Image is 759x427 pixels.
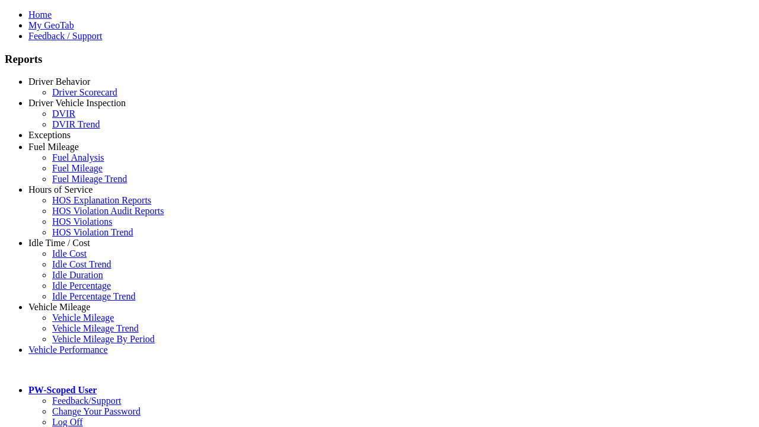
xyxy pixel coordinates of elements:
a: Vehicle Mileage [52,313,114,323]
a: DVIR [52,109,75,119]
a: Idle Duration [52,270,103,280]
a: HOS Violation Trend [52,227,133,237]
a: Vehicle Performance [28,345,108,355]
a: Driver Vehicle Inspection [28,98,126,108]
a: Vehicle Mileage Trend [52,323,139,333]
a: Idle Percentage [52,281,111,291]
a: Log Off [52,417,83,427]
a: Idle Percentage Trend [52,291,135,301]
a: Vehicle Mileage By Period [52,334,155,344]
a: Driver Scorecard [52,87,117,97]
a: HOS Explanation Reports [52,195,151,205]
a: Fuel Analysis [52,152,104,162]
a: Change Your Password [52,406,141,416]
a: Hours of Service [28,184,93,195]
a: HOS Violations [52,216,112,227]
a: My GeoTab [28,20,74,30]
a: Idle Time / Cost [28,238,90,248]
a: Driver Behavior [28,77,90,87]
a: Fuel Mileage [28,142,79,152]
a: Home [28,9,52,20]
a: Idle Cost [52,248,87,259]
a: Vehicle Mileage [28,302,90,312]
a: PW-Scoped User [28,385,97,395]
a: DVIR Trend [52,119,100,129]
a: Exceptions [28,130,71,140]
h3: Reports [5,53,754,66]
a: HOS Violation Audit Reports [52,206,164,216]
a: Fuel Mileage Trend [52,174,127,184]
a: Critical Engine Events [52,141,138,151]
a: Idle Cost Trend [52,259,111,269]
a: Feedback / Support [28,31,102,41]
a: Feedback/Support [52,396,121,406]
a: Fuel Mileage [52,163,103,173]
